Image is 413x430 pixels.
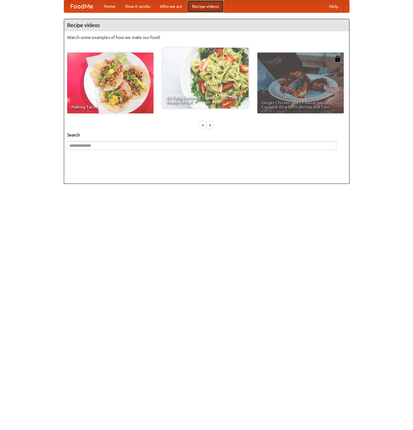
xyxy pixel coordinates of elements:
a: Making Tacos [67,53,153,113]
a: How it works [120,0,155,12]
h4: Recipe videos [64,19,349,31]
a: Recipe videos [187,0,224,12]
p: Watch some examples of how we make our food! [67,34,346,40]
span: Making Tacos [71,105,149,109]
a: FoodMe [64,0,99,12]
div: « [200,121,206,129]
h5: Search [67,132,346,138]
span: An Easy, Summery Tomato Pasta That's Ready for Fall [167,96,244,104]
img: 483408.png [335,56,341,62]
a: Who we are [155,0,187,12]
a: Help [324,0,343,12]
div: » [207,121,213,129]
a: Home [99,0,120,12]
a: An Easy, Summery Tomato Pasta That's Ready for Fall [162,48,249,108]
